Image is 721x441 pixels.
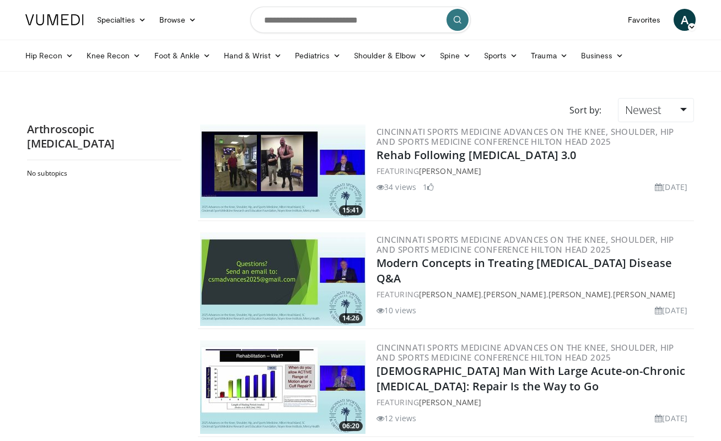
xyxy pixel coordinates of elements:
a: Spine [433,45,477,67]
img: VuMedi Logo [25,14,84,25]
h2: No subtopics [27,169,179,178]
div: FEATURING [376,396,692,408]
li: [DATE] [655,412,687,424]
a: Cincinnati Sports Medicine Advances on the Knee, Shoulder, Hip and Sports Medicine Conference Hil... [376,126,674,147]
a: Newest [618,98,694,122]
a: Cincinnati Sports Medicine Advances on the Knee, Shoulder, Hip and Sports Medicine Conference Hil... [376,342,674,363]
input: Search topics, interventions [250,7,471,33]
a: Sports [477,45,525,67]
li: 12 views [376,412,416,424]
a: Hand & Wrist [217,45,288,67]
a: [PERSON_NAME] [419,166,481,176]
a: [PERSON_NAME] [483,289,546,300]
span: 14:26 [339,313,363,323]
a: Browse [153,9,203,31]
a: Favorites [621,9,667,31]
div: FEATURING , , , [376,288,692,300]
a: 14:26 [200,232,365,326]
li: [DATE] [655,181,687,193]
a: Rehab Following [MEDICAL_DATA] 3.0 [376,148,576,162]
a: [PERSON_NAME] [613,289,675,300]
a: Trauma [524,45,574,67]
li: 34 views [376,181,416,193]
a: Hip Recon [19,45,80,67]
div: Sort by: [561,98,610,122]
div: FEATURING [376,165,692,177]
a: Pediatrics [288,45,347,67]
img: 18a7dd73-0fde-4c05-9587-9ee26af1022b.300x170_q85_crop-smart_upscale.jpg [200,124,365,218]
a: Knee Recon [80,45,148,67]
a: [PERSON_NAME] [419,289,481,300]
a: [DEMOGRAPHIC_DATA] Man With Large Acute-on-Chronic [MEDICAL_DATA]: Repair Is the Way to Go [376,363,685,394]
li: [DATE] [655,304,687,316]
img: ecbe0e0b-8209-4ee5-ac1a-d40f39becb5a.300x170_q85_crop-smart_upscale.jpg [200,340,365,434]
span: Newest [625,102,661,117]
a: A [674,9,696,31]
a: Business [574,45,631,67]
li: 1 [423,181,434,193]
a: [PERSON_NAME] [419,397,481,407]
a: Specialties [90,9,153,31]
img: 7fdabfa7-b0c5-4246-8b4d-3419f9a352c1.300x170_q85_crop-smart_upscale.jpg [200,232,365,326]
a: Shoulder & Elbow [347,45,433,67]
li: 10 views [376,304,416,316]
span: 15:41 [339,205,363,215]
a: 15:41 [200,124,365,218]
a: Cincinnati Sports Medicine Advances on the Knee, Shoulder, Hip and Sports Medicine Conference Hil... [376,234,674,255]
a: Foot & Ankle [148,45,218,67]
a: [PERSON_NAME] [548,289,611,300]
a: 06:20 [200,340,365,434]
h2: Arthroscopic [MEDICAL_DATA] [27,122,181,151]
span: 06:20 [339,421,363,431]
a: Modern Concepts in Treating [MEDICAL_DATA] Disease Q&A [376,255,672,286]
